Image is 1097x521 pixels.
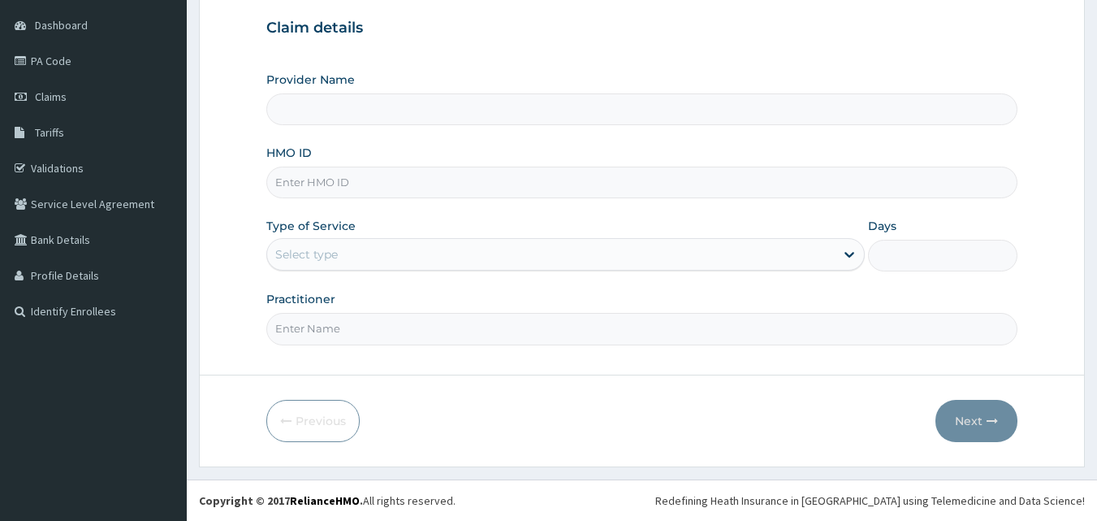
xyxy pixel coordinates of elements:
h3: Claim details [266,20,1018,37]
footer: All rights reserved. [187,480,1097,521]
label: Provider Name [266,72,355,88]
input: Enter HMO ID [266,167,1018,198]
span: Tariffs [35,125,64,140]
strong: Copyright © 2017 . [199,493,363,508]
button: Next [935,400,1017,442]
span: Claims [35,89,67,104]
button: Previous [266,400,360,442]
label: HMO ID [266,145,312,161]
input: Enter Name [266,313,1018,345]
label: Practitioner [266,291,335,307]
label: Days [868,218,896,234]
span: Dashboard [35,18,88,33]
a: RelianceHMO [290,493,360,508]
div: Select type [275,246,338,263]
div: Redefining Heath Insurance in [GEOGRAPHIC_DATA] using Telemedicine and Data Science! [655,493,1085,509]
label: Type of Service [266,218,356,234]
